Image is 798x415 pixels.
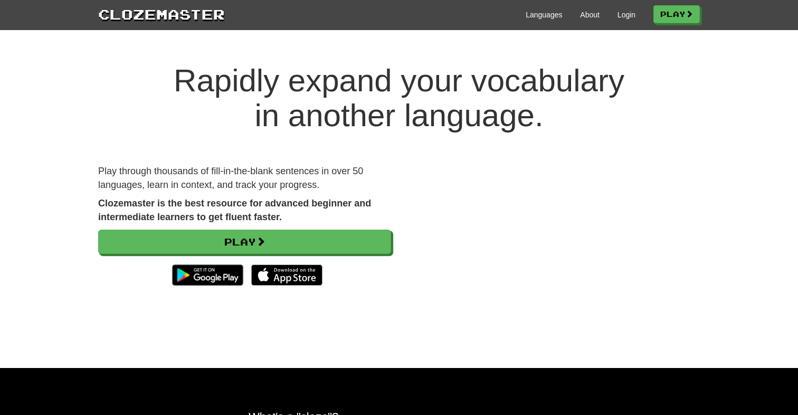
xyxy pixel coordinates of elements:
[251,265,322,286] img: Download_on_the_App_Store_Badge_US-UK_135x40-25178aeef6eb6b83b96f5f2d004eda3bffbb37122de64afbaef7...
[98,165,391,192] p: Play through thousands of fill-in-the-blank sentences in over 50 languages, learn in context, and...
[617,10,635,20] a: Login
[580,10,600,20] a: About
[167,259,249,291] img: Get it on Google Play
[98,4,225,24] a: Clozemaster
[653,5,700,23] a: Play
[98,198,371,222] strong: Clozemaster is the best resource for advanced beginner and intermediate learners to get fluent fa...
[526,10,562,20] a: Languages
[98,230,391,254] a: Play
